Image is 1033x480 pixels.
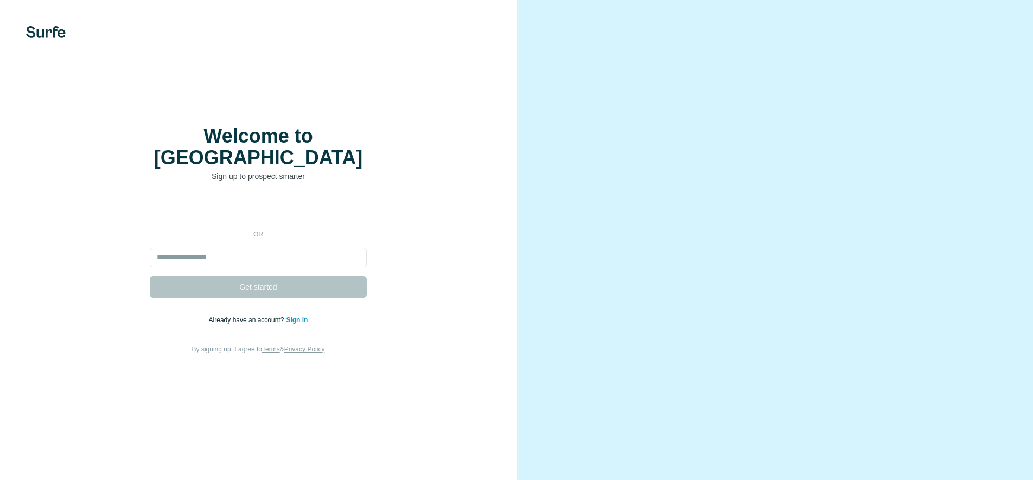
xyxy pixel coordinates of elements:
[209,316,286,324] span: Already have an account?
[150,125,367,169] h1: Welcome to [GEOGRAPHIC_DATA]
[144,198,372,222] iframe: Botón Iniciar sesión con Google
[286,316,308,324] a: Sign in
[150,171,367,182] p: Sign up to prospect smarter
[26,26,66,38] img: Surfe's logo
[262,345,280,353] a: Terms
[241,229,276,239] p: or
[192,345,325,353] span: By signing up, I agree to &
[284,345,325,353] a: Privacy Policy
